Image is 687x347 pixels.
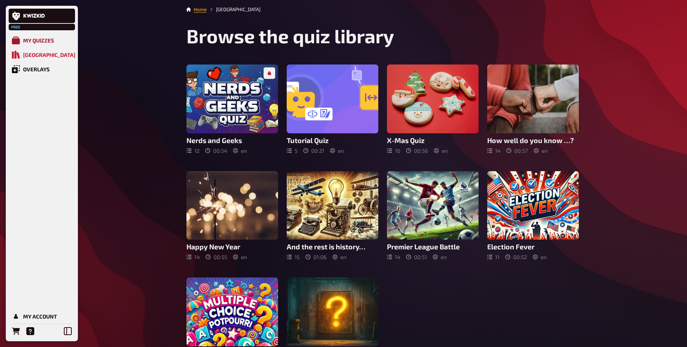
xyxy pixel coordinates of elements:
[487,254,499,260] div: 11
[387,64,479,154] a: X-Mas Quiz1000:56en
[9,48,75,62] a: Quiz Library
[387,171,479,261] a: Premier League Battle1400:51en
[207,6,260,13] li: Quiz Library
[287,64,378,154] a: Tutorial Quiz500:21en
[333,254,347,260] div: en
[434,147,448,154] div: en
[9,33,75,48] a: My Quizzes
[387,254,400,260] div: 14
[487,64,579,154] a: How well do you know …?1400:57en
[387,243,479,251] h3: Premier League Battle
[287,147,298,154] div: 5
[23,313,57,320] div: My Account
[194,6,207,13] li: Home
[487,147,501,154] div: 14
[287,254,300,260] div: 15
[487,136,579,144] h3: How well do you know …?
[186,171,278,261] a: Happy New Year1400:55en
[9,309,75,324] a: My Account
[534,147,548,154] div: en
[186,147,199,154] div: 12
[433,254,447,260] div: en
[505,254,527,260] div: 00 : 52
[23,324,38,338] a: Help
[287,171,378,261] a: And the rest is history…1501:06en
[9,25,22,29] span: Free
[194,6,207,12] a: Home
[205,147,227,154] div: 00 : 54
[533,254,547,260] div: en
[9,324,23,338] a: Orders
[186,64,278,154] a: Nerds and Geeks1200:54en
[206,254,227,260] div: 00 : 55
[487,171,579,261] a: Election Fever1100:52en
[406,254,427,260] div: 00 : 51
[387,147,400,154] div: 10
[387,136,479,144] h3: X-Mas Quiz
[487,243,579,251] h3: Election Fever
[330,147,344,154] div: en
[506,147,528,154] div: 00 : 57
[23,52,75,58] div: [GEOGRAPHIC_DATA]
[305,254,327,260] div: 01 : 06
[287,243,378,251] h3: And the rest is history…
[406,147,428,154] div: 00 : 56
[186,243,278,251] h3: Happy New Year
[233,254,247,260] div: en
[233,147,247,154] div: en
[23,66,50,72] div: Overlays
[23,37,54,44] div: My Quizzes
[186,25,579,47] h1: Browse the quiz library
[9,62,75,76] a: Overlays
[287,136,378,144] h3: Tutorial Quiz
[186,136,278,144] h3: Nerds and Geeks
[186,254,200,260] div: 14
[303,147,324,154] div: 00 : 21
